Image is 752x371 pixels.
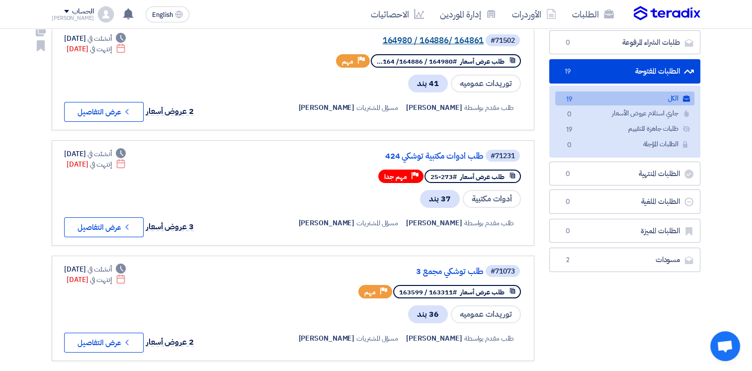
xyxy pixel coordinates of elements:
div: #71502 [491,37,515,44]
span: إنتهت في [90,159,111,170]
span: 0 [562,197,574,207]
img: profile_test.png [98,6,114,22]
a: الكل [555,92,694,106]
a: الاحصائيات [363,2,432,26]
a: الطلبات المميزة0 [549,219,700,243]
div: الحساب [72,7,93,16]
span: 0 [563,140,575,151]
a: طلبات جاهزة للتقييم [555,122,694,136]
span: [PERSON_NAME] [406,218,462,228]
a: الطلبات المنتهية0 [549,162,700,186]
span: توريدات عموميه [451,75,521,93]
span: 36 بند [408,305,448,323]
div: Open chat [710,331,740,361]
div: [DATE] [64,149,126,159]
span: إنتهت في [90,44,111,54]
span: طلب مقدم بواسطة [464,218,514,228]
span: طلب عرض أسعار [460,172,504,182]
a: جاري استلام عروض الأسعار [555,106,694,121]
a: الأوردرات [504,2,564,26]
span: أنشئت في [87,149,111,159]
span: 41 بند [408,75,448,93]
span: 0 [562,226,574,236]
span: مهم جدا [384,172,407,182]
div: [DATE] [67,44,126,54]
span: توريدات عموميه [451,305,521,323]
a: طلبات الشراء المرفوعة0 [549,30,700,55]
a: 164980 / 164886/ 164861 [285,36,484,45]
span: #164980 / 164886/ 164... [377,57,457,66]
a: الطلبات المفتوحة19 [549,59,700,84]
span: مهم [342,57,353,66]
span: 37 بند [420,190,460,208]
a: الطلبات [564,2,622,26]
span: 0 [562,169,574,179]
span: طلب عرض أسعار [460,57,504,66]
a: مسودات2 [549,248,700,272]
a: طلب ادوات مكتبية توشكي 424 [285,152,484,161]
a: إدارة الموردين [432,2,504,26]
div: [DATE] [67,275,126,285]
span: 0 [563,109,575,120]
span: 0 [562,38,574,48]
a: الطلبات المؤجلة [555,137,694,152]
button: English [146,6,189,22]
span: 19 [563,94,575,105]
span: English [152,11,173,18]
span: مسؤل المشتريات [356,333,398,344]
div: [DATE] [64,264,126,275]
span: أنشئت في [87,33,111,44]
span: مهم [364,287,376,297]
span: طلب مقدم بواسطة [464,102,514,113]
button: عرض التفاصيل [64,333,144,353]
span: 3 عروض أسعار [146,221,194,233]
span: #163311 / 163599 [399,287,457,297]
a: طلب توشكي مجمع 3 [285,267,484,276]
span: أنشئت في [87,264,111,275]
img: Teradix logo [634,6,700,21]
span: [PERSON_NAME] [298,333,354,344]
span: طلب مقدم بواسطة [464,333,514,344]
span: [PERSON_NAME] [298,218,354,228]
span: [PERSON_NAME] [406,102,462,113]
span: 19 [563,125,575,135]
div: [DATE] [67,159,126,170]
a: الطلبات الملغية0 [549,189,700,214]
span: 2 عروض أسعار [146,336,194,348]
span: 2 [562,255,574,265]
span: [PERSON_NAME] [406,333,462,344]
span: أدوات مكتبية [463,190,521,208]
div: [PERSON_NAME] [52,15,94,21]
span: إنتهت في [90,275,111,285]
span: 19 [562,67,574,77]
button: عرض التفاصيل [64,217,144,237]
div: [DATE] [64,33,126,44]
div: #71073 [491,268,515,275]
span: 2 عروض أسعار [146,105,194,117]
span: مسؤل المشتريات [356,102,398,113]
span: طلب عرض أسعار [460,287,504,297]
div: #71231 [491,153,515,160]
span: مسؤل المشتريات [356,218,398,228]
span: [PERSON_NAME] [298,102,354,113]
span: #273-25 [430,172,457,182]
button: عرض التفاصيل [64,102,144,122]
